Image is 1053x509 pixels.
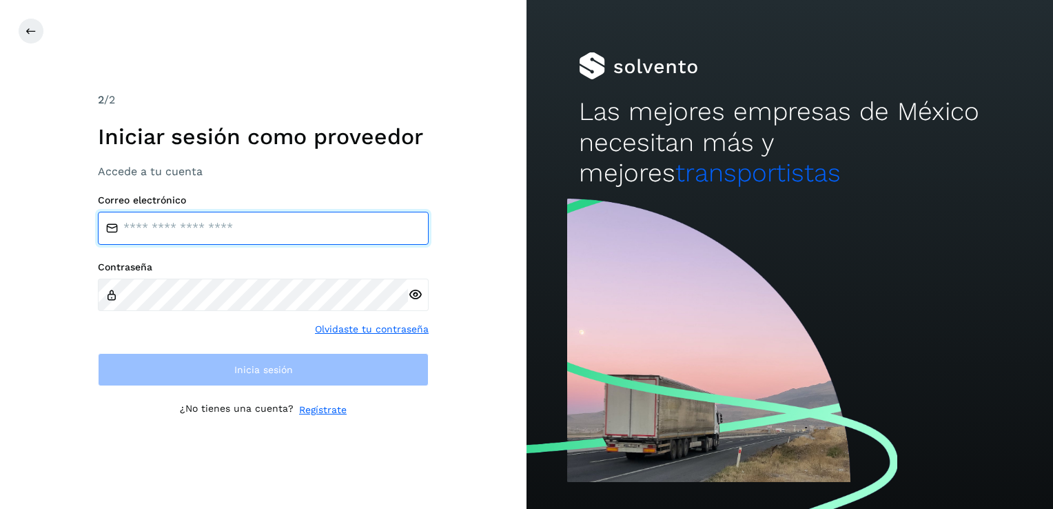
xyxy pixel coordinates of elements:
[675,158,841,188] span: transportistas
[98,123,429,150] h1: Iniciar sesión como proveedor
[98,261,429,273] label: Contraseña
[98,93,104,106] span: 2
[98,194,429,206] label: Correo electrónico
[98,92,429,108] div: /2
[579,97,1000,188] h2: Las mejores empresas de México necesitan más y mejores
[234,365,293,375] span: Inicia sesión
[98,353,429,386] button: Inicia sesión
[98,165,429,178] h3: Accede a tu cuenta
[180,403,294,417] p: ¿No tienes una cuenta?
[315,322,429,337] a: Olvidaste tu contraseña
[299,403,347,417] a: Regístrate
